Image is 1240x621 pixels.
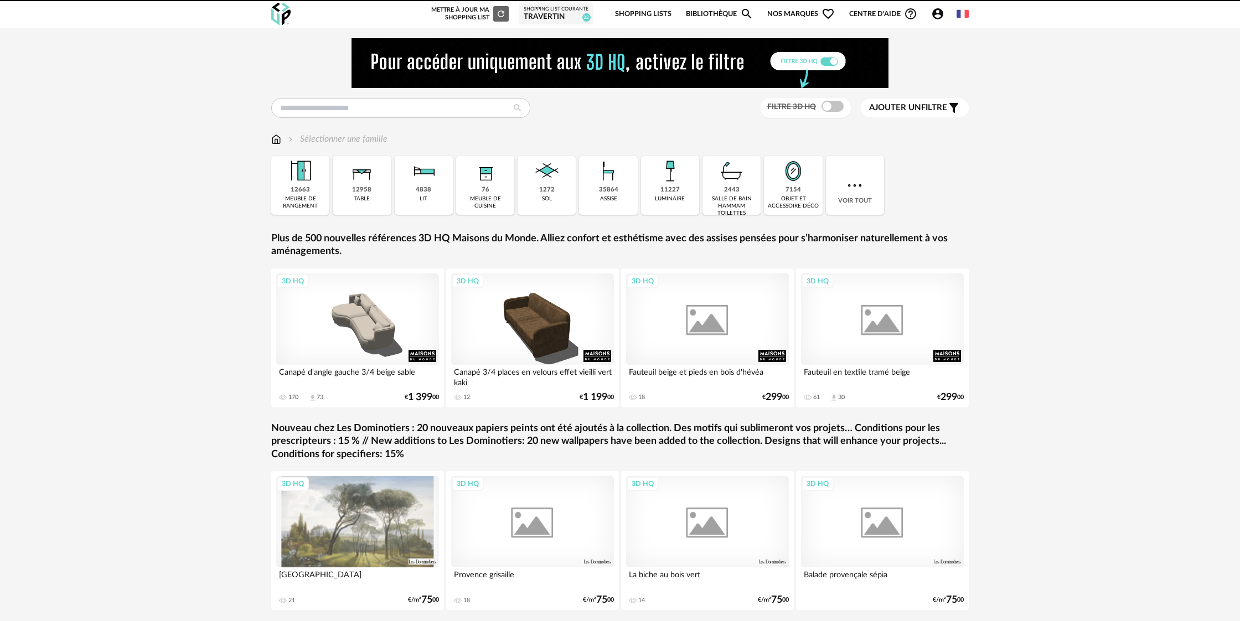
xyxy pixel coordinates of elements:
span: 1 399 [408,394,432,401]
span: 75 [596,596,607,604]
div: 3D HQ [452,477,484,491]
div: Mettre à jour ma Shopping List [429,6,509,22]
div: € 00 [405,394,439,401]
span: 75 [946,596,957,604]
div: lit [420,195,427,203]
img: Luminaire.png [655,156,685,186]
div: 30 [838,394,845,401]
img: Table.png [347,156,377,186]
a: Plus de 500 nouvelles références 3D HQ Maisons du Monde. Alliez confort et esthétisme avec des as... [271,232,969,258]
a: 3D HQ Canapé d'angle gauche 3/4 beige sable 170 Download icon 73 €1 39900 [271,268,444,407]
div: 3D HQ [802,477,834,491]
a: Nouveau chez Les Dominotiers : 20 nouveaux papiers peints ont été ajoutés à la collection. Des mo... [271,422,969,461]
div: Fauteuil en textile tramé beige [801,365,964,387]
span: Refresh icon [496,11,506,17]
div: Provence grisaille [451,567,614,589]
div: meuble de rangement [275,195,326,210]
div: 21 [288,597,295,604]
img: OXP [271,3,291,25]
button: Ajouter unfiltre Filter icon [861,99,969,117]
img: Literie.png [409,156,438,186]
a: 3D HQ La biche au bois vert 14 €/m²7500 [621,471,794,610]
span: Heart Outline icon [821,7,835,20]
div: 14 [638,597,645,604]
div: 12 [463,394,470,401]
span: Download icon [830,394,838,402]
div: 7154 [786,186,801,194]
div: €/m² 00 [583,596,614,604]
a: 3D HQ Canapé 3/4 places en velours effet vieilli vert kaki 12 €1 19900 [446,268,619,407]
div: 3D HQ [802,274,834,288]
div: Balade provençale sépia [801,567,964,589]
div: travertin [524,12,588,22]
div: € 00 [580,394,614,401]
div: 2443 [724,186,740,194]
div: 4838 [416,186,431,194]
img: NEW%20NEW%20HQ%20NEW_V1.gif [352,38,888,88]
span: Magnify icon [740,7,753,20]
span: 75 [421,596,432,604]
span: 75 [771,596,782,604]
div: Fauteuil beige et pieds en bois d'hévéa [626,365,789,387]
a: Shopping List courante travertin 22 [524,6,588,22]
a: BibliothèqueMagnify icon [686,1,753,27]
div: sol [542,195,552,203]
div: Canapé d'angle gauche 3/4 beige sable [276,365,439,387]
div: assise [600,195,617,203]
div: Voir tout [826,156,884,215]
img: more.7b13dc1.svg [845,175,865,195]
img: fr [957,8,969,20]
div: 18 [463,597,470,604]
div: 12958 [352,186,371,194]
span: filtre [869,102,947,113]
a: 3D HQ Fauteuil beige et pieds en bois d'hévéa 18 €29900 [621,268,794,407]
div: meuble de cuisine [459,195,511,210]
span: 22 [582,13,591,22]
img: Miroir.png [778,156,808,186]
span: Nos marques [767,1,835,27]
div: 61 [813,394,820,401]
span: Filtre 3D HQ [767,103,816,111]
div: €/m² 00 [408,596,439,604]
div: 3D HQ [277,477,309,491]
span: 299 [766,394,782,401]
div: 3D HQ [627,274,659,288]
div: 3D HQ [627,477,659,491]
div: €/m² 00 [933,596,964,604]
img: Salle%20de%20bain.png [717,156,747,186]
span: Account Circle icon [931,7,944,20]
a: Shopping Lists [615,1,671,27]
div: 12663 [291,186,310,194]
div: Canapé 3/4 places en velours effet vieilli vert kaki [451,365,614,387]
div: 3D HQ [452,274,484,288]
img: svg+xml;base64,PHN2ZyB3aWR0aD0iMTYiIGhlaWdodD0iMTciIHZpZXdCb3g9IjAgMCAxNiAxNyIgZmlsbD0ibm9uZSIgeG... [271,133,281,146]
div: Shopping List courante [524,6,588,13]
span: Download icon [308,394,317,402]
span: Filter icon [947,101,960,115]
a: 3D HQ Provence grisaille 18 €/m²7500 [446,471,619,610]
span: Account Circle icon [931,7,949,20]
span: Ajouter un [869,103,921,112]
span: Centre d'aideHelp Circle Outline icon [849,7,917,20]
div: salle de bain hammam toilettes [706,195,757,217]
img: Sol.png [532,156,562,186]
div: [GEOGRAPHIC_DATA] [276,567,439,589]
div: 73 [317,394,323,401]
a: 3D HQ [GEOGRAPHIC_DATA] 21 €/m²7500 [271,471,444,610]
span: 299 [941,394,957,401]
div: Sélectionner une famille [286,133,387,146]
div: table [354,195,370,203]
div: 3D HQ [277,274,309,288]
img: svg+xml;base64,PHN2ZyB3aWR0aD0iMTYiIGhlaWdodD0iMTYiIHZpZXdCb3g9IjAgMCAxNiAxNiIgZmlsbD0ibm9uZSIgeG... [286,133,295,146]
span: Help Circle Outline icon [904,7,917,20]
div: €/m² 00 [758,596,789,604]
div: La biche au bois vert [626,567,789,589]
div: € 00 [937,394,964,401]
img: Rangement.png [471,156,500,186]
div: 11227 [660,186,680,194]
span: 1 199 [583,394,607,401]
div: € 00 [762,394,789,401]
img: Meuble%20de%20rangement.png [286,156,316,186]
a: 3D HQ Balade provençale sépia €/m²7500 [796,471,969,610]
div: 76 [482,186,489,194]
